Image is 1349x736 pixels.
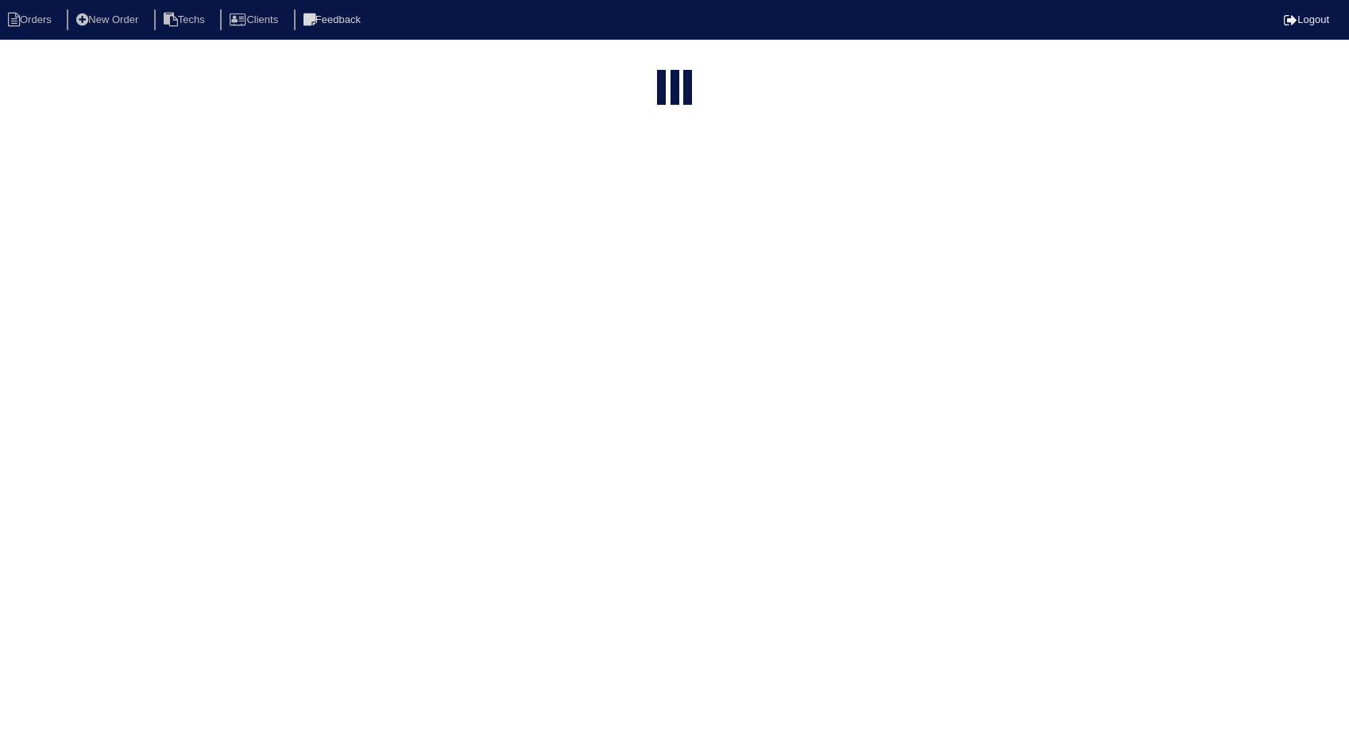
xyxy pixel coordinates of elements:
li: Techs [154,10,218,31]
li: Feedback [294,10,373,31]
li: Clients [220,10,291,31]
li: New Order [67,10,151,31]
a: Clients [220,13,291,25]
a: New Order [67,13,151,25]
a: Techs [154,13,218,25]
div: loading... [671,70,679,110]
a: Logout [1284,13,1329,25]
